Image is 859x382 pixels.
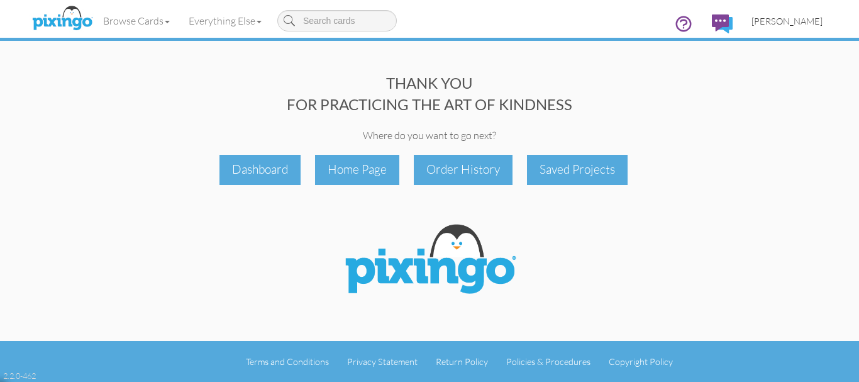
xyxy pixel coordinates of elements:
[94,5,179,37] a: Browse Cards
[27,72,832,116] div: THANK YOU FOR PRACTICING THE ART OF KINDNESS
[506,356,590,367] a: Policies & Procedures
[414,155,513,184] div: Order History
[29,3,96,35] img: pixingo logo
[27,128,832,143] div: Where do you want to go next?
[751,16,823,26] span: [PERSON_NAME]
[246,356,329,367] a: Terms and Conditions
[315,155,399,184] div: Home Page
[3,370,36,381] div: 2.2.0-462
[347,356,418,367] a: Privacy Statement
[609,356,673,367] a: Copyright Policy
[277,10,397,31] input: Search cards
[436,356,488,367] a: Return Policy
[712,14,733,33] img: comments.svg
[335,216,524,306] img: Pixingo Logo
[219,155,301,184] div: Dashboard
[527,155,628,184] div: Saved Projects
[742,5,832,37] a: [PERSON_NAME]
[179,5,271,37] a: Everything Else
